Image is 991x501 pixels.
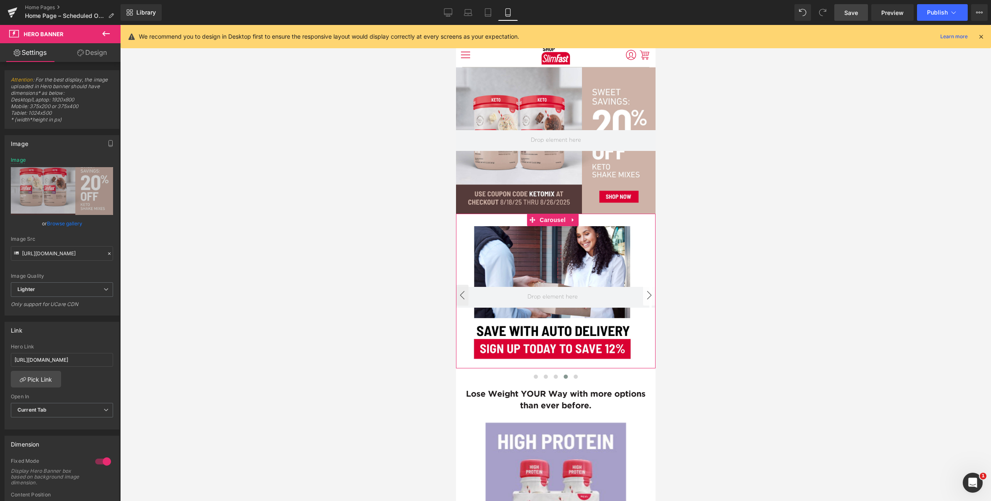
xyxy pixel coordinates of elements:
[11,322,22,334] div: Link
[11,353,113,367] input: https://your-shop.myshopify.com
[10,365,190,385] undefined: Lose Weight YOUR Way with more options than ever before.
[11,273,113,279] div: Image Quality
[11,246,113,261] input: Link
[136,9,156,16] span: Library
[11,236,113,242] div: Image Src
[112,189,123,201] a: Expand / Collapse
[11,301,113,313] div: Only support for UCare CDN
[11,77,33,83] a: Attention
[1,21,18,39] button: Menu
[11,219,113,228] div: or
[917,4,968,21] button: Publish
[25,12,105,19] span: Home Page – Scheduled Offer
[478,4,498,21] a: Tablet
[438,4,458,21] a: Desktop
[458,4,478,21] a: Laptop
[11,436,39,448] div: Dimension
[17,286,35,292] b: Lighter
[62,43,122,62] a: Design
[11,77,113,128] span: : For the best display, the image uploaded in Hero banner should have dimensions* as below: Deskt...
[11,458,87,466] div: Fixed Mode
[927,9,948,16] span: Publish
[25,4,121,11] a: Home Pages
[11,344,113,350] div: Hero Link
[11,492,113,498] div: Content Position
[183,25,194,36] img: shopping cart
[47,216,82,231] a: Browse gallery
[81,189,111,201] span: Carousel
[844,8,858,17] span: Save
[11,371,61,387] a: Pick Link
[937,32,971,42] a: Learn more
[794,4,811,21] button: Undo
[963,473,983,493] iframe: Intercom live chat
[814,4,831,21] button: Redo
[139,32,519,41] p: We recommend you to design in Desktop first to ensure the responsive layout would display correct...
[971,4,988,21] button: More
[11,394,113,400] div: Open In
[24,31,64,37] span: Hero Banner
[980,473,986,479] span: 1
[81,18,118,42] img: Slimfast Shop homepage
[11,468,86,486] div: Display Hero Banner box based on background image dimension.
[11,136,28,147] div: Image
[498,4,518,21] a: Mobile
[11,157,26,163] div: Image
[881,8,904,17] span: Preview
[17,407,47,413] b: Current Tab
[871,4,914,21] a: Preview
[121,4,162,21] a: New Library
